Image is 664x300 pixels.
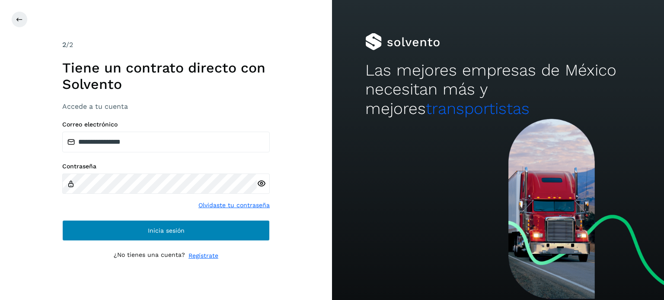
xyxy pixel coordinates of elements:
h2: Las mejores empresas de México necesitan más y mejores [365,61,631,118]
button: Inicia sesión [62,220,270,241]
div: /2 [62,40,270,50]
label: Contraseña [62,163,270,170]
a: Olvidaste tu contraseña [198,201,270,210]
h1: Tiene un contrato directo con Solvento [62,60,270,93]
span: 2 [62,41,66,49]
a: Regístrate [188,251,218,260]
span: Inicia sesión [148,227,185,234]
h3: Accede a tu cuenta [62,102,270,111]
p: ¿No tienes una cuenta? [114,251,185,260]
label: Correo electrónico [62,121,270,128]
span: transportistas [426,99,530,118]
